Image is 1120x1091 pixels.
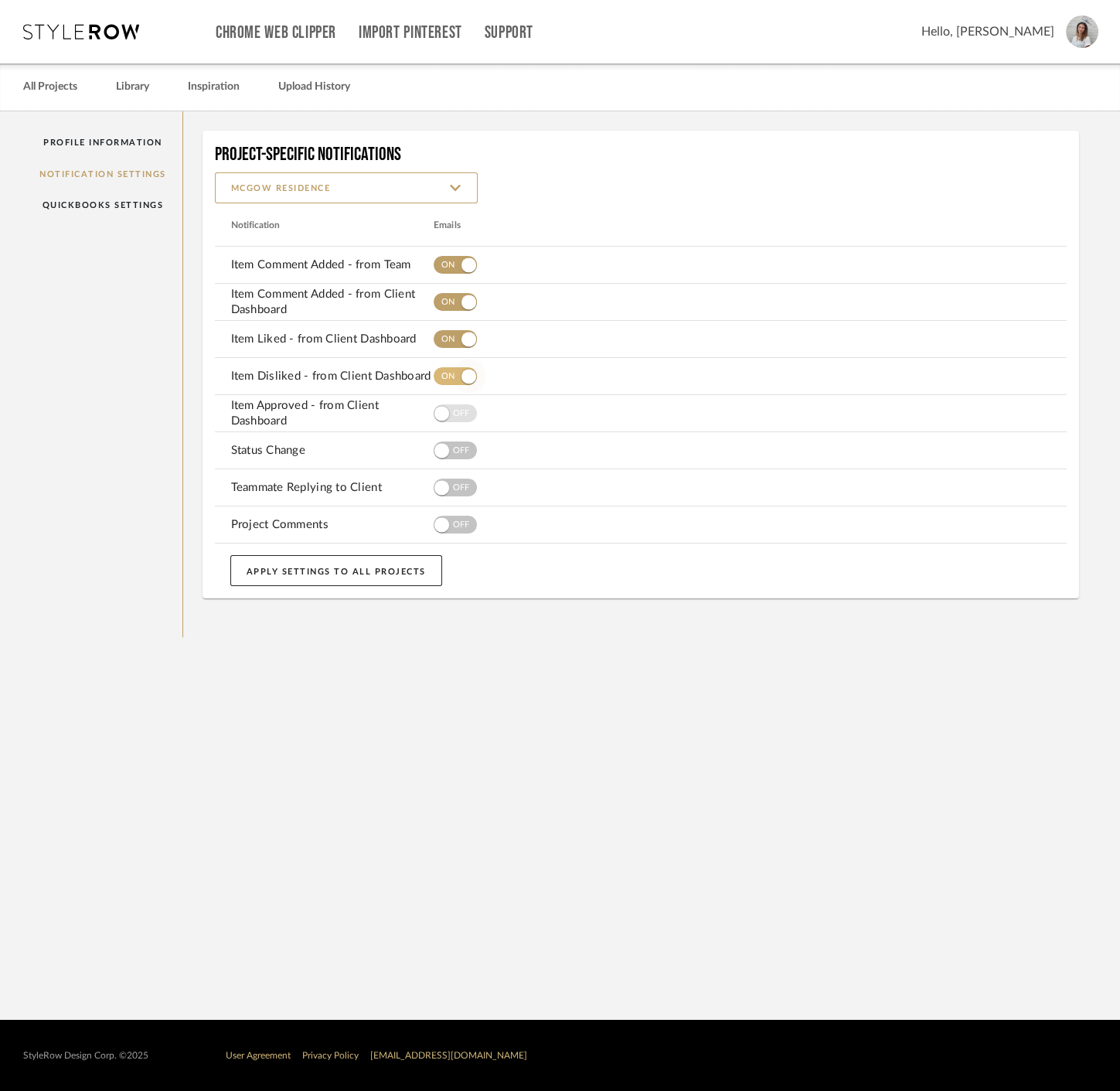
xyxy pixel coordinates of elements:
[213,517,434,533] td: Project Comments
[216,26,336,39] a: Chrome Web Clipper
[213,257,434,273] td: Item Comment Added - from Team
[485,26,533,39] a: Support
[213,398,434,429] td: Item Approved - from Client Dashboard
[215,172,478,203] input: SELECT A PROJECT TO MANAGE NOTIFICATIONS
[302,1051,359,1060] a: Privacy Policy
[213,287,434,318] td: Item Comment Added - from Client Dashboard
[213,480,434,496] td: Teammate Replying to Client
[116,77,149,97] a: Library
[23,127,182,159] a: Profile Information
[23,1050,148,1062] div: StyleRow Design Corp. ©2025
[213,332,434,347] td: Item Liked - from Client Dashboard
[921,22,1054,41] span: Hello, [PERSON_NAME]
[213,369,434,384] td: Item Disliked - from Client Dashboard
[215,143,1067,166] h4: Project-Specific Notifications
[1066,15,1098,48] img: avatar
[213,216,434,234] th: Notification
[278,77,350,97] a: Upload History
[434,216,655,234] th: Emails
[226,1051,291,1060] a: User Agreement
[230,555,442,586] button: APPLY SETTINGS TO ALL PROJECTS
[23,189,182,221] a: QuickBooks Settings
[359,26,462,39] a: Import Pinterest
[370,1051,527,1060] a: [EMAIL_ADDRESS][DOMAIN_NAME]
[23,77,77,97] a: All Projects
[213,443,434,459] td: Status Change
[188,77,240,97] a: Inspiration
